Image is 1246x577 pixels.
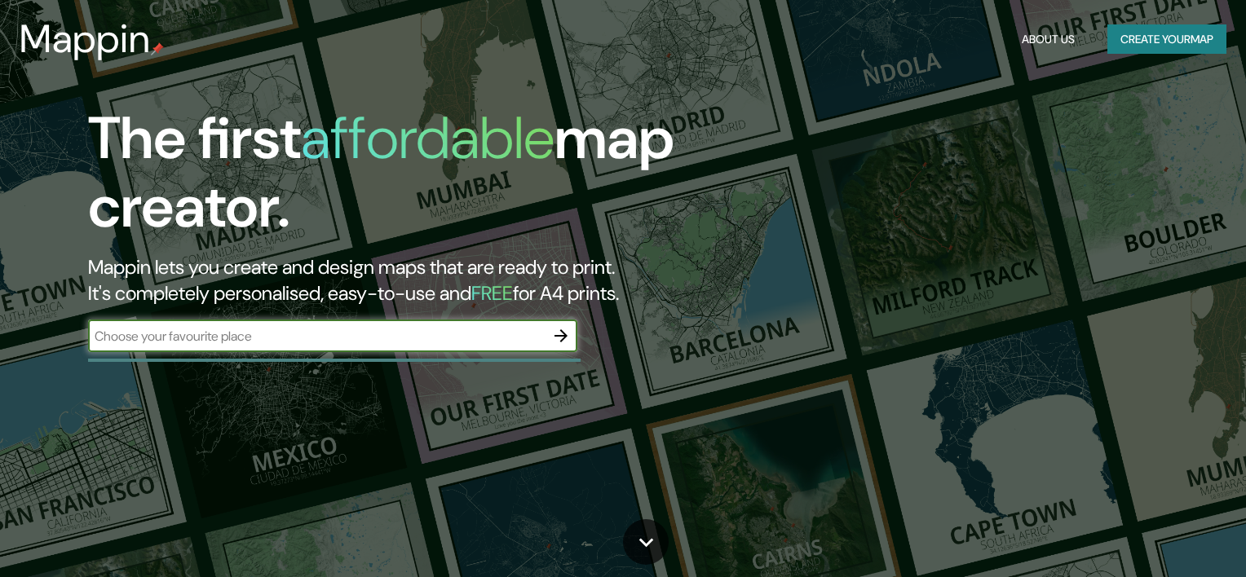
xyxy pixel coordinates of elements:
[1015,24,1081,55] button: About Us
[1107,24,1226,55] button: Create yourmap
[471,280,513,306] h5: FREE
[151,42,164,55] img: mappin-pin
[20,16,151,62] h3: Mappin
[301,100,555,176] h1: affordable
[88,254,711,306] h2: Mappin lets you create and design maps that are ready to print. It's completely personalised, eas...
[88,327,545,346] input: Choose your favourite place
[88,104,711,254] h1: The first map creator.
